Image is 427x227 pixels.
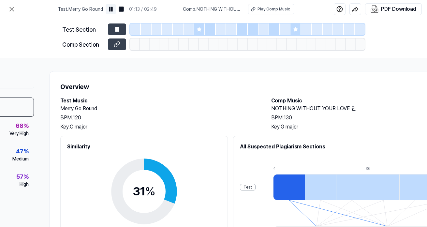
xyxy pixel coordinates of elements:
img: help [336,6,343,12]
img: pause [108,6,114,12]
div: BPM. 120 [60,114,258,122]
div: Very High [9,130,29,137]
div: 68 % [16,121,29,130]
h2: Similarity [67,143,221,151]
span: Test . Merry Go Round [58,6,103,13]
div: 31 [133,183,155,200]
div: 47 % [16,147,29,156]
img: PDF Download [371,5,378,13]
div: Comp Section [62,40,104,49]
div: Medium [12,156,29,162]
div: Play Comp Music [258,6,290,12]
div: 01:13 / 02:49 [129,6,157,13]
div: High [20,181,29,188]
div: 57 % [16,172,29,181]
div: 36 [365,166,397,172]
img: stop [118,6,125,12]
span: Comp . NOTHING WITHOUT YOUR LOVE 진 [183,6,240,13]
div: Key. C major [60,123,258,131]
button: PDF Download [369,4,418,15]
h2: Test Music [60,97,258,105]
button: Play Comp Music [248,4,294,14]
span: % [145,184,155,198]
div: 4 [273,166,305,172]
div: Test [240,184,256,190]
img: share [352,6,359,12]
div: Test Section [62,25,104,34]
h2: Merry Go Round [60,105,258,113]
div: PDF Download [381,5,416,13]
